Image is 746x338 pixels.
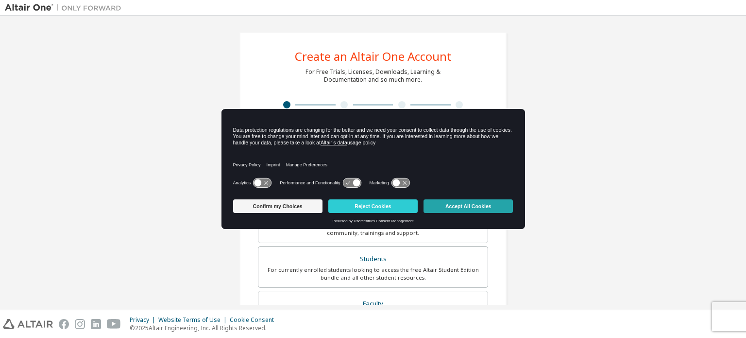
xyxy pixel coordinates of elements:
div: Faculty [264,297,482,311]
div: Cookie Consent [230,316,280,324]
img: linkedin.svg [91,319,101,329]
div: Privacy [130,316,158,324]
div: Create an Altair One Account [295,51,452,62]
div: For Free Trials, Licenses, Downloads, Learning & Documentation and so much more. [305,68,441,84]
div: Students [264,252,482,266]
div: For currently enrolled students looking to access the free Altair Student Edition bundle and all ... [264,266,482,282]
img: facebook.svg [59,319,69,329]
img: youtube.svg [107,319,121,329]
p: © 2025 Altair Engineering, Inc. All Rights Reserved. [130,324,280,332]
div: Website Terms of Use [158,316,230,324]
img: Altair One [5,3,126,13]
img: altair_logo.svg [3,319,53,329]
img: instagram.svg [75,319,85,329]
